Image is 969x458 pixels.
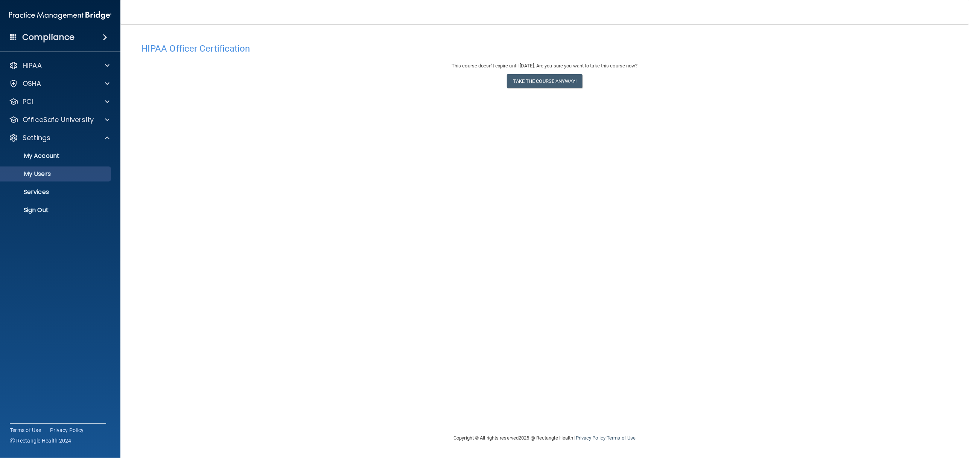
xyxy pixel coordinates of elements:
p: Settings [23,133,50,142]
p: OSHA [23,79,41,88]
h4: Compliance [22,32,75,43]
a: Terms of Use [10,426,41,434]
div: This course doesn’t expire until [DATE]. Are you sure you want to take this course now? [141,61,948,70]
a: PCI [9,97,110,106]
p: My Account [5,152,108,160]
span: Ⓒ Rectangle Health 2024 [10,437,71,444]
a: Privacy Policy [50,426,84,434]
a: Settings [9,133,110,142]
p: PCI [23,97,33,106]
a: OfficeSafe University [9,115,110,124]
div: Copyright © All rights reserved 2025 @ Rectangle Health | | [408,426,682,450]
p: OfficeSafe University [23,115,94,124]
p: Sign Out [5,206,108,214]
img: PMB logo [9,8,111,23]
a: Privacy Policy [576,435,605,441]
h4: HIPAA Officer Certification [141,44,948,53]
a: HIPAA [9,61,110,70]
button: Take the course anyway! [507,74,583,88]
p: HIPAA [23,61,42,70]
p: My Users [5,170,108,178]
a: OSHA [9,79,110,88]
p: Services [5,188,108,196]
a: Terms of Use [607,435,636,441]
